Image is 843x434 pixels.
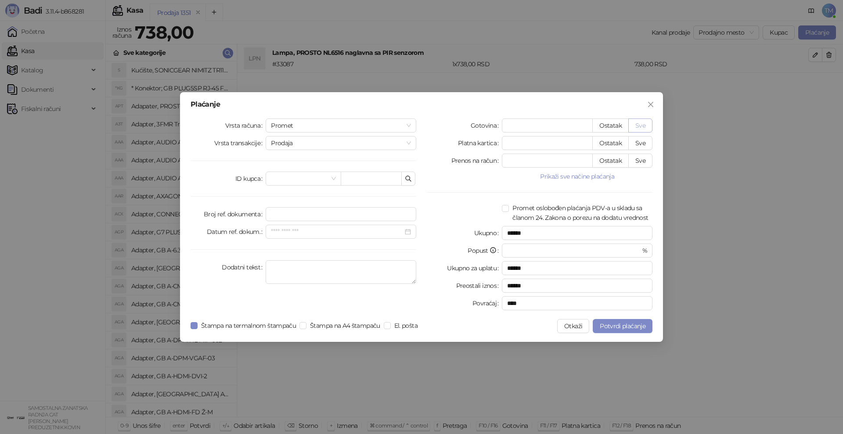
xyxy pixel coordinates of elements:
span: close [647,101,654,108]
button: Otkaži [557,319,589,333]
button: Ostatak [592,136,629,150]
label: Broj ref. dokumenta [204,207,266,221]
button: Potvrdi plaćanje [593,319,652,333]
span: Zatvori [644,101,658,108]
label: Datum ref. dokum. [207,225,266,239]
span: Štampa na A4 štampaču [306,321,384,330]
textarea: Dodatni tekst [266,260,416,284]
input: Broj ref. dokumenta [266,207,416,221]
label: Popust [468,244,502,258]
span: Promet [271,119,411,132]
span: Prodaja [271,136,411,150]
button: Sve [628,136,652,150]
label: Ukupno [474,226,502,240]
label: ID kupca [235,172,266,186]
button: Prikaži sve načine plaćanja [502,171,652,182]
button: Sve [628,118,652,133]
label: Vrsta računa [225,118,266,133]
input: Datum ref. dokum. [271,227,403,237]
span: Štampa na termalnom štampaču [198,321,299,330]
label: Vrsta transakcije [214,136,266,150]
label: Gotovina [471,118,502,133]
label: Preostali iznos [456,279,502,293]
div: Plaćanje [191,101,652,108]
span: El. pošta [391,321,421,330]
label: Povraćaj [472,296,502,310]
label: Platna kartica [458,136,502,150]
label: Ukupno za uplatu [447,261,502,275]
span: Promet oslobođen plaćanja PDV-a u skladu sa članom 24. Zakona o porezu na dodatu vrednost [509,203,652,222]
label: Prenos na račun [451,154,502,168]
span: Potvrdi plaćanje [600,322,645,330]
button: Ostatak [592,154,629,168]
button: Sve [628,154,652,168]
button: Close [644,97,658,111]
label: Dodatni tekst [222,260,266,274]
button: Ostatak [592,118,629,133]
